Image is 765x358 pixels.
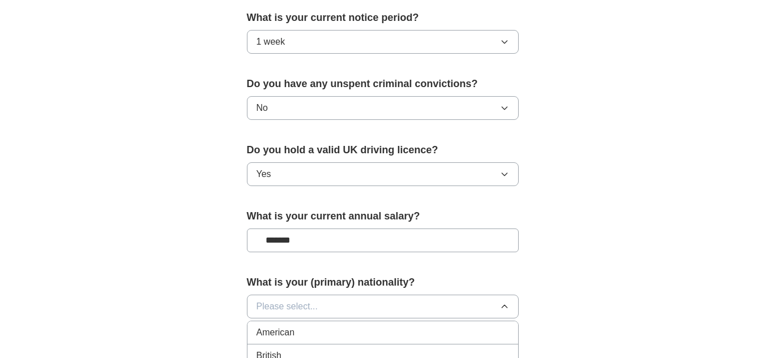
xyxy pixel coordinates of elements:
[247,295,519,318] button: Please select...
[247,30,519,54] button: 1 week
[257,35,285,49] span: 1 week
[247,10,519,25] label: What is your current notice period?
[247,143,519,158] label: Do you hold a valid UK driving licence?
[247,209,519,224] label: What is your current annual salary?
[257,101,268,115] span: No
[257,300,318,313] span: Please select...
[257,167,271,181] span: Yes
[247,275,519,290] label: What is your (primary) nationality?
[247,96,519,120] button: No
[257,326,295,339] span: American
[247,76,519,92] label: Do you have any unspent criminal convictions?
[247,162,519,186] button: Yes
